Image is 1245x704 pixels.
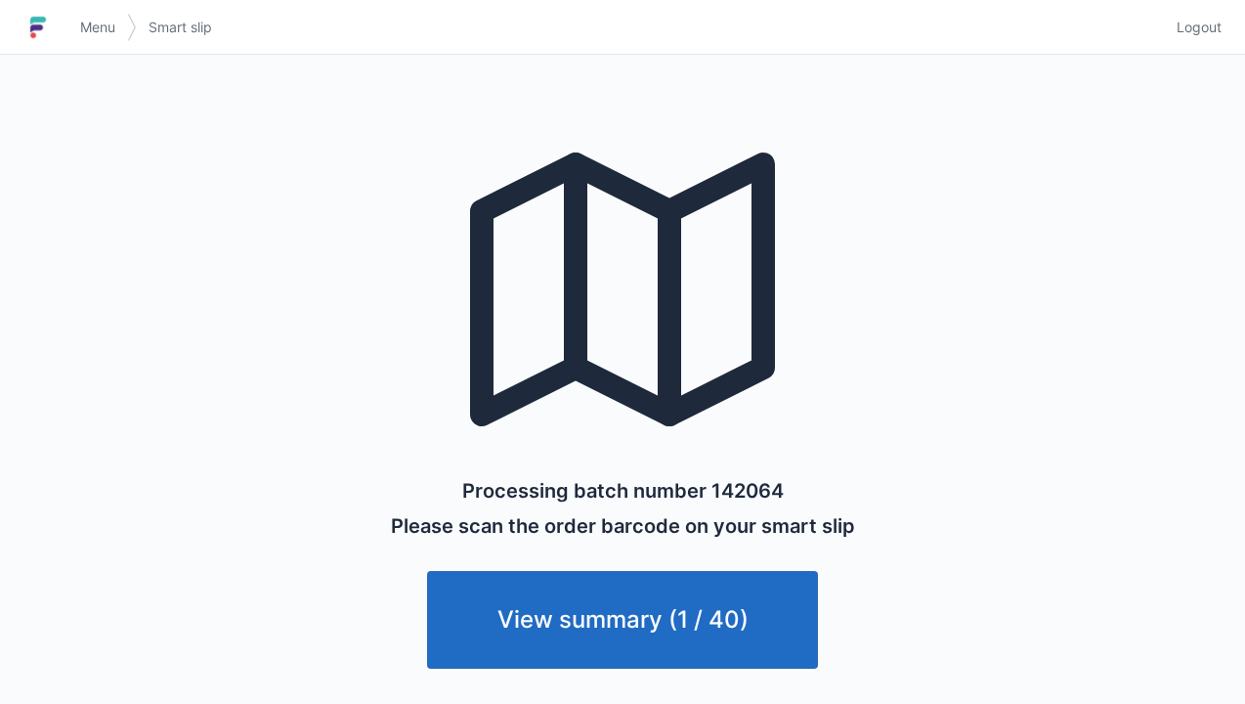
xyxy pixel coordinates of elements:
p: Processing batch number 142064 [462,477,784,505]
a: Menu [68,10,127,45]
img: logo-small.jpg [23,12,53,43]
span: Logout [1177,18,1222,37]
p: Please scan the order barcode on your smart slip [391,512,855,540]
a: View summary (1 / 40) [427,571,818,669]
span: Menu [80,18,115,37]
a: Smart slip [137,10,224,45]
a: Logout [1165,10,1222,45]
span: Smart slip [149,18,212,37]
img: svg> [127,4,137,51]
